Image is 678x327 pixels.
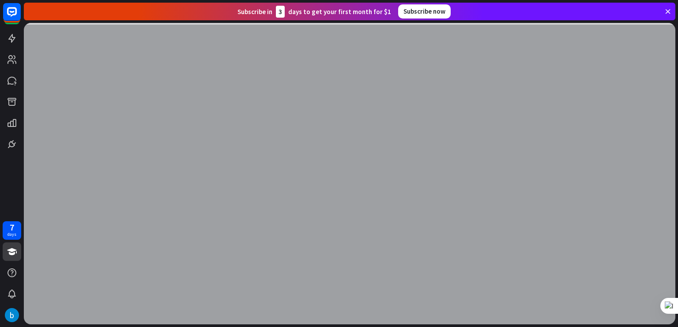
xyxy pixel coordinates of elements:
[3,221,21,240] a: 7 days
[276,6,285,18] div: 3
[10,223,14,231] div: 7
[8,231,16,238] div: days
[398,4,451,19] div: Subscribe now
[237,6,391,18] div: Subscribe in days to get your first month for $1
